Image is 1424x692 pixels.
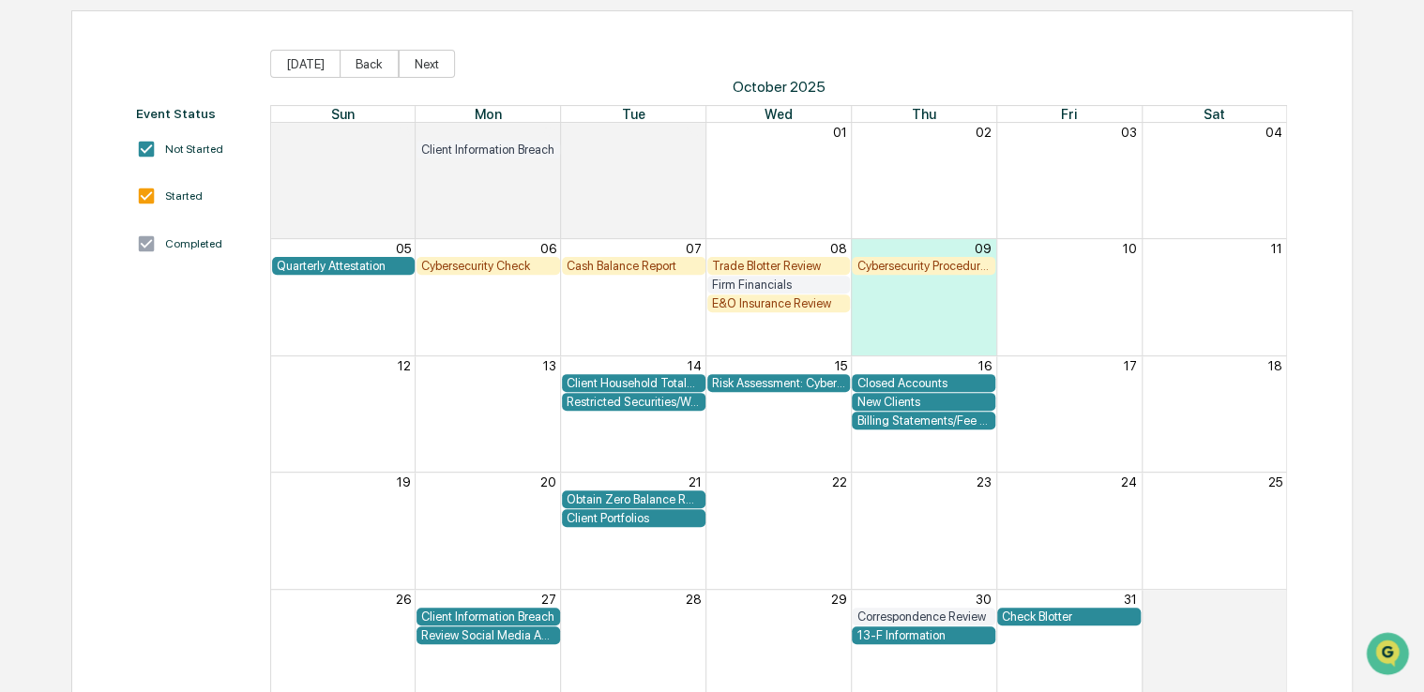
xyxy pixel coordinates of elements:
[1364,630,1415,681] iframe: Open customer support
[319,148,341,171] button: Start new chat
[976,125,992,140] button: 02
[397,474,411,489] button: 19
[19,334,34,349] div: 🖐️
[1267,358,1281,373] button: 18
[19,236,49,266] img: Sigrid Alegria
[712,259,846,273] div: Trade Blotter Review
[856,259,991,273] div: Cybersecurity Procedures
[1265,125,1281,140] button: 04
[712,296,846,310] div: E&O Insurance Review
[398,358,411,373] button: 12
[540,474,556,489] button: 20
[1124,592,1137,607] button: 31
[977,474,992,489] button: 23
[39,143,73,176] img: 8933085812038_c878075ebb4cc5468115_72.jpg
[475,106,502,122] span: Mon
[277,259,411,273] div: Quarterly Attestation
[686,125,702,140] button: 30
[830,592,846,607] button: 29
[541,592,556,607] button: 27
[270,50,341,78] button: [DATE]
[834,358,846,373] button: 15
[829,241,846,256] button: 08
[165,237,222,250] div: Completed
[1267,592,1281,607] button: 01
[856,609,991,624] div: Correspondence Review
[567,376,701,390] div: Client Household Totals by State
[976,592,992,607] button: 30
[58,254,152,269] span: [PERSON_NAME]
[712,278,846,292] div: Firm Financials
[975,241,992,256] button: 09
[421,143,555,157] div: Client Information Breach
[187,414,227,428] span: Pylon
[270,78,1288,96] span: October 2025
[11,324,129,358] a: 🖐️Preclearance
[19,38,341,68] p: How can we help?
[686,592,702,607] button: 28
[38,332,121,351] span: Preclearance
[396,592,411,607] button: 26
[421,259,555,273] div: Cybersecurity Check
[136,334,151,349] div: 🗄️
[166,254,205,269] span: [DATE]
[686,241,702,256] button: 07
[567,395,701,409] div: Restricted Securities/Watchlist
[1121,125,1137,140] button: 03
[156,254,162,269] span: •
[856,395,991,409] div: New Clients
[136,106,251,121] div: Event Status
[399,50,455,78] button: Next
[622,106,645,122] span: Tue
[132,413,227,428] a: Powered byPylon
[291,203,341,226] button: See all
[856,414,991,428] div: Billing Statements/Fee Calculations Report
[396,241,411,256] button: 05
[11,360,126,394] a: 🔎Data Lookup
[1267,474,1281,489] button: 25
[421,628,555,642] div: Review Social Media Accounts
[1123,241,1137,256] button: 10
[1121,474,1137,489] button: 24
[84,161,258,176] div: We're available if you need us!
[567,511,701,525] div: Client Portfolios
[38,368,118,386] span: Data Lookup
[543,358,556,373] button: 13
[567,259,701,273] div: Cash Balance Report
[912,106,936,122] span: Thu
[712,376,846,390] div: Risk Assessment: Cybersecurity and Technology Vendor Review
[978,358,992,373] button: 16
[340,50,399,78] button: Back
[856,376,991,390] div: Closed Accounts
[567,492,701,506] div: Obtain Zero Balance Report from Custodian
[165,143,223,156] div: Not Started
[395,125,411,140] button: 28
[1270,241,1281,256] button: 11
[831,474,846,489] button: 22
[84,143,308,161] div: Start new chat
[1061,106,1077,122] span: Fri
[689,474,702,489] button: 21
[832,125,846,140] button: 01
[19,369,34,384] div: 🔎
[19,143,53,176] img: 1746055101610-c473b297-6a78-478c-a979-82029cc54cd1
[856,628,991,642] div: 13-F Information
[1124,358,1137,373] button: 17
[765,106,793,122] span: Wed
[688,358,702,373] button: 14
[331,106,355,122] span: Sun
[19,207,126,222] div: Past conversations
[165,189,203,203] div: Started
[129,324,240,358] a: 🗄️Attestations
[1002,609,1136,624] div: Check Blotter
[540,241,556,256] button: 06
[1204,106,1225,122] span: Sat
[540,125,556,140] button: 29
[155,332,233,351] span: Attestations
[421,609,555,624] div: Client Information Breach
